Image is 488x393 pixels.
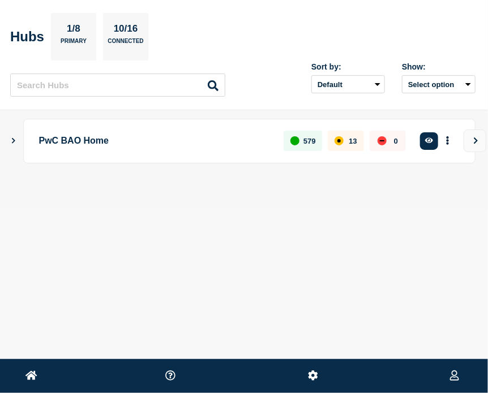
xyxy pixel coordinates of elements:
button: More actions [440,131,455,152]
select: Sort by [311,75,385,93]
p: 10/16 [109,23,142,38]
p: 579 [303,137,316,145]
div: down [378,136,387,145]
p: Primary [61,38,87,50]
p: 1/8 [63,23,85,38]
button: Select option [402,75,476,93]
button: Show Connected Hubs [11,137,16,145]
div: Sort by: [311,62,385,71]
p: Connected [108,38,143,50]
div: affected [335,136,344,145]
h2: Hubs [10,29,44,45]
p: 13 [349,137,357,145]
button: View [464,129,486,152]
div: Show: [402,62,476,71]
p: 0 [394,137,398,145]
input: Search Hubs [10,74,225,97]
p: PwC BAO Home [39,131,271,152]
div: up [290,136,299,145]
